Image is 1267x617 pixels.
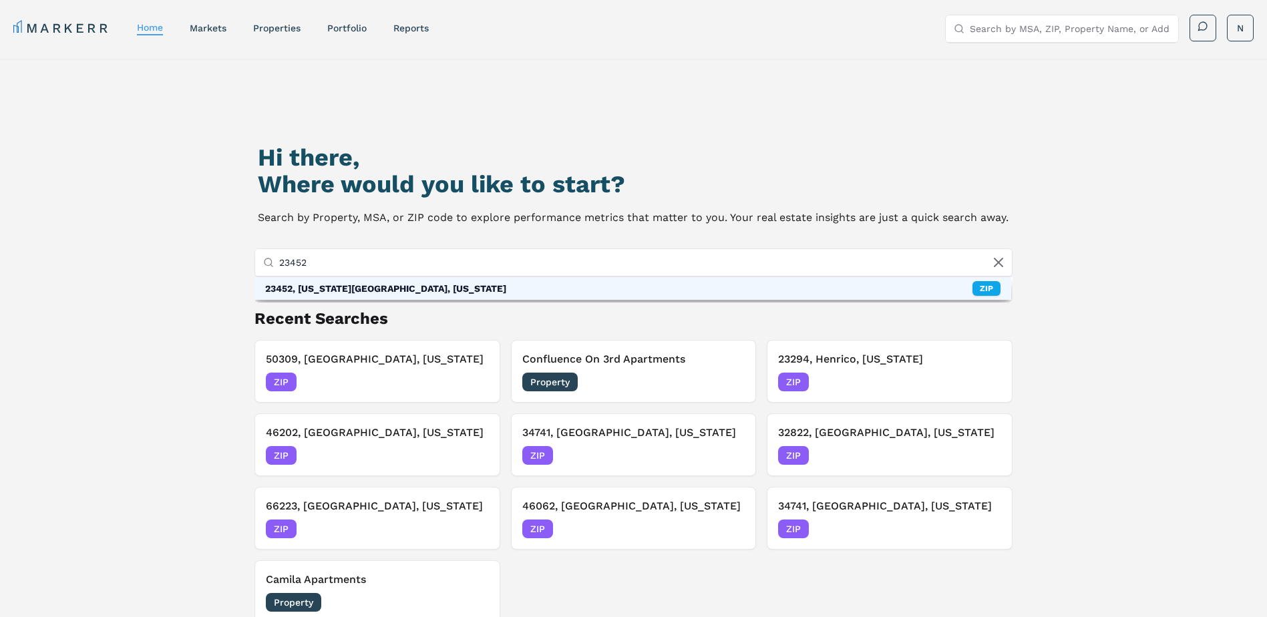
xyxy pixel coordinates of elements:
h3: Confluence On 3rd Apartments [522,351,745,367]
div: ZIP [972,281,1001,296]
a: home [137,22,163,33]
h1: Hi there, [258,144,1009,171]
button: N [1227,15,1254,41]
button: 46062, [GEOGRAPHIC_DATA], [US_STATE]ZIP[DATE] [511,487,757,550]
a: Portfolio [327,23,367,33]
span: ZIP [266,373,297,391]
h2: Where would you like to start? [258,171,1009,198]
a: markets [190,23,226,33]
input: Search by MSA, ZIP, Property Name, or Address [970,15,1170,42]
span: ZIP [266,520,297,538]
span: [DATE] [715,375,745,389]
h3: 23294, Henrico, [US_STATE] [778,351,1001,367]
span: ZIP [778,520,809,538]
button: 34741, [GEOGRAPHIC_DATA], [US_STATE]ZIP[DATE] [511,413,757,476]
button: 32822, [GEOGRAPHIC_DATA], [US_STATE]ZIP[DATE] [767,413,1013,476]
span: N [1237,21,1244,35]
button: 23294, Henrico, [US_STATE]ZIP[DATE] [767,340,1013,403]
span: [DATE] [971,449,1001,462]
h3: 50309, [GEOGRAPHIC_DATA], [US_STATE] [266,351,489,367]
span: [DATE] [971,522,1001,536]
span: [DATE] [971,375,1001,389]
span: ZIP [266,446,297,465]
span: [DATE] [459,449,489,462]
a: reports [393,23,429,33]
span: ZIP [522,520,553,538]
span: [DATE] [459,596,489,609]
p: Search by Property, MSA, or ZIP code to explore performance metrics that matter to you. Your real... [258,208,1009,227]
h3: 46062, [GEOGRAPHIC_DATA], [US_STATE] [522,498,745,514]
button: Confluence On 3rd ApartmentsProperty[DATE] [511,340,757,403]
span: ZIP [522,446,553,465]
div: ZIP: 23452, Virginia Beach, Virginia [254,277,1012,300]
h3: 34741, [GEOGRAPHIC_DATA], [US_STATE] [522,425,745,441]
span: Property [522,373,578,391]
button: 46202, [GEOGRAPHIC_DATA], [US_STATE]ZIP[DATE] [254,413,500,476]
a: MARKERR [13,19,110,37]
div: Suggestions [254,277,1012,300]
div: 23452, [US_STATE][GEOGRAPHIC_DATA], [US_STATE] [265,282,506,295]
span: [DATE] [459,375,489,389]
h3: 46202, [GEOGRAPHIC_DATA], [US_STATE] [266,425,489,441]
span: [DATE] [715,522,745,536]
h2: Recent Searches [254,308,1013,329]
h3: Camila Apartments [266,572,489,588]
button: 66223, [GEOGRAPHIC_DATA], [US_STATE]ZIP[DATE] [254,487,500,550]
span: ZIP [778,373,809,391]
span: ZIP [778,446,809,465]
button: 34741, [GEOGRAPHIC_DATA], [US_STATE]ZIP[DATE] [767,487,1013,550]
span: Property [266,593,321,612]
h3: 34741, [GEOGRAPHIC_DATA], [US_STATE] [778,498,1001,514]
span: [DATE] [715,449,745,462]
input: Search by MSA, ZIP, Property Name, or Address [279,249,1005,276]
h3: 66223, [GEOGRAPHIC_DATA], [US_STATE] [266,498,489,514]
a: properties [253,23,301,33]
span: [DATE] [459,522,489,536]
h3: 32822, [GEOGRAPHIC_DATA], [US_STATE] [778,425,1001,441]
button: 50309, [GEOGRAPHIC_DATA], [US_STATE]ZIP[DATE] [254,340,500,403]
